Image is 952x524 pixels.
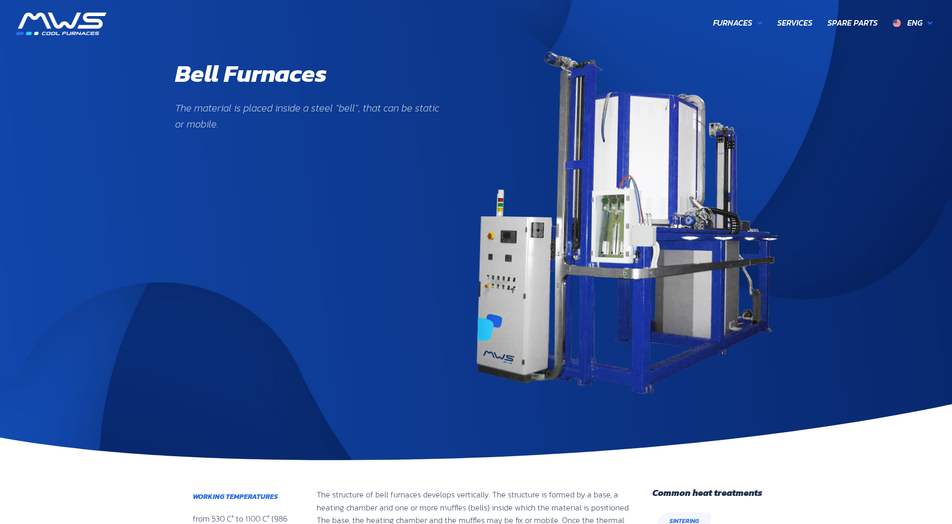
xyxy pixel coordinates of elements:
img: mws-bell-furnace [476,52,777,394]
a: Services [770,13,820,34]
p: The material is placed inside a steel “bell”, that can be static or mobile. [175,100,446,132]
h1: Bell Furnaces [175,59,327,88]
span: Eng [907,17,922,29]
span: Spare Parts [828,17,878,30]
h6: Working Temperatures [193,493,292,500]
h5: Common heat treatments [652,488,764,497]
span: Furnaces [713,17,752,30]
a: Furnaces [706,13,770,34]
a: Spare Parts [820,13,885,34]
span: Services [777,17,812,30]
img: MWS Industrial Furnaces [16,13,106,35]
a: Eng [885,13,940,34]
